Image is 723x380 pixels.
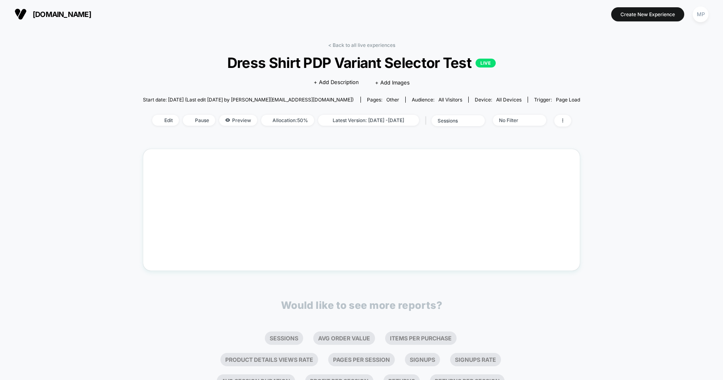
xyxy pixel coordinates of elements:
div: MP [693,6,708,22]
span: Device: [468,97,528,103]
span: + Add Description [314,78,359,87]
button: Create New Experience [611,7,684,21]
button: MP [690,6,711,23]
span: Allocation: 50% [261,115,314,126]
p: LIVE [476,59,496,68]
button: [DOMAIN_NAME] [12,8,94,21]
span: other [386,97,399,103]
div: Audience: [412,97,462,103]
span: Pause [183,115,215,126]
div: Pages: [367,97,399,103]
li: Signups Rate [450,353,501,366]
img: Visually logo [15,8,27,20]
div: sessions [438,118,470,124]
div: Trigger: [534,97,580,103]
span: Dress Shirt PDP Variant Selector Test [165,54,558,71]
li: Sessions [265,331,303,345]
span: Latest Version: [DATE] - [DATE] [318,115,419,126]
span: Start date: [DATE] (Last edit [DATE] by [PERSON_NAME][EMAIL_ADDRESS][DOMAIN_NAME]) [143,97,354,103]
span: Preview [219,115,257,126]
span: Edit [152,115,179,126]
span: + Add Images [375,79,410,86]
li: Signups [405,353,440,366]
span: | [423,115,432,127]
span: Page Load [556,97,580,103]
span: All Visitors [438,97,462,103]
div: No Filter [499,117,531,123]
a: < Back to all live experiences [328,42,395,48]
li: Product Details Views Rate [220,353,318,366]
span: [DOMAIN_NAME] [33,10,91,19]
li: Avg Order Value [313,331,375,345]
li: Items Per Purchase [385,331,457,345]
span: all devices [496,97,522,103]
p: Would like to see more reports? [281,299,442,311]
li: Pages Per Session [328,353,395,366]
